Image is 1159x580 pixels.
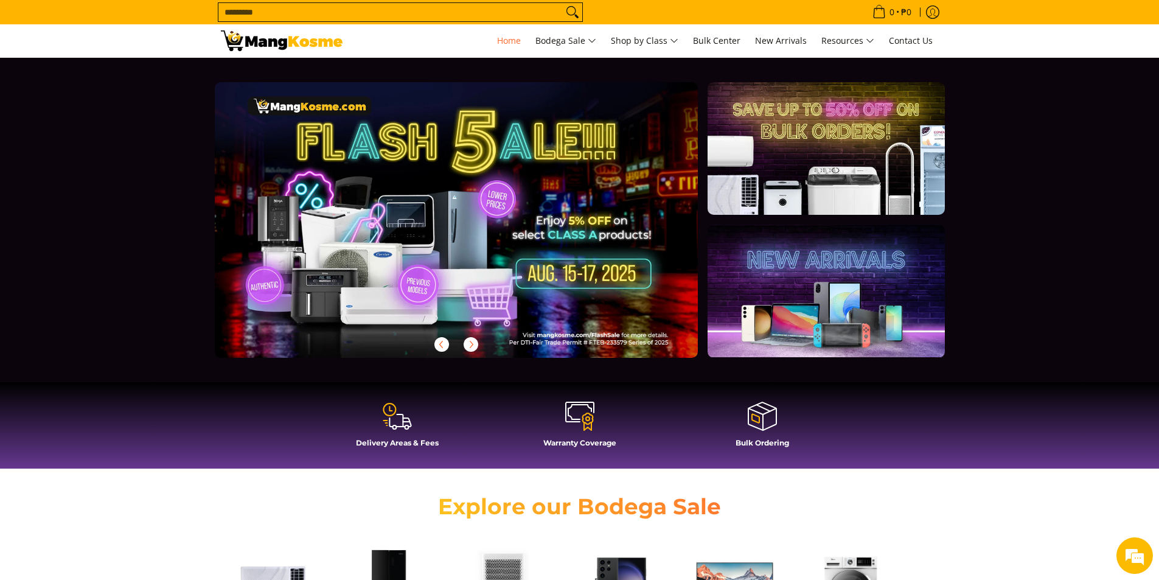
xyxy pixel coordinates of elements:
a: Warranty Coverage [495,400,665,456]
span: Bodega Sale [535,33,596,49]
span: Contact Us [889,35,933,46]
a: Bulk Center [687,24,747,57]
a: Contact Us [883,24,939,57]
button: Search [563,3,582,21]
span: ₱0 [899,8,913,16]
a: More [215,82,737,377]
span: • [869,5,915,19]
span: Bulk Center [693,35,740,46]
button: Next [458,331,484,358]
nav: Main Menu [355,24,939,57]
a: Delivery Areas & Fees [312,400,482,456]
span: New Arrivals [755,35,807,46]
a: Home [491,24,527,57]
h4: Warranty Coverage [495,438,665,447]
h2: Explore our Bodega Sale [403,493,756,520]
a: Resources [815,24,880,57]
span: Home [497,35,521,46]
span: Shop by Class [611,33,678,49]
button: Previous [428,331,455,358]
span: 0 [888,8,896,16]
a: Shop by Class [605,24,684,57]
h4: Bulk Ordering [677,438,847,447]
a: Bodega Sale [529,24,602,57]
img: Mang Kosme: Your Home Appliances Warehouse Sale Partner! [221,30,343,51]
a: New Arrivals [749,24,813,57]
span: Resources [821,33,874,49]
h4: Delivery Areas & Fees [312,438,482,447]
a: Bulk Ordering [677,400,847,456]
